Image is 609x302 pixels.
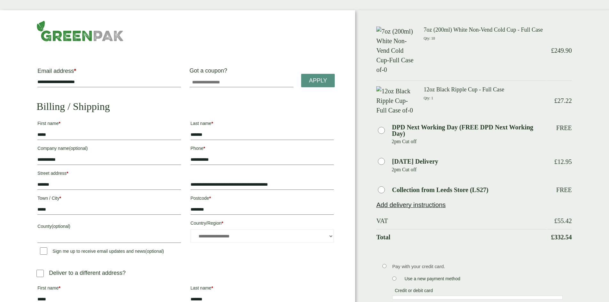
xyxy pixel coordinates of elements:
span: Apply [309,77,327,84]
span: (optional) [69,146,88,151]
label: Collection from Leeds Store (LS27) [392,187,488,193]
abbr: required [222,221,223,226]
h3: 12oz Black Ripple Cup - Full Case [424,86,546,93]
label: Last name [191,119,334,130]
bdi: 12.95 [554,158,572,165]
span: (optional) [52,224,70,229]
abbr: required [59,196,61,201]
label: First name [37,119,181,130]
label: Company name [37,144,181,155]
abbr: required [66,171,68,176]
label: County [37,222,181,233]
label: First name [37,283,181,294]
input: Sign me up to receive email updates and news(optional) [40,247,47,255]
label: Credit or debit card [392,288,435,295]
abbr: required [203,146,205,151]
p: Free [556,124,572,132]
small: Qty: 10 [424,36,435,41]
a: Apply [301,74,335,88]
label: Country/Region [191,219,334,229]
a: Add delivery instructions [376,201,446,208]
img: 12oz Black Ripple Cup-Full Case of-0 [376,86,416,115]
label: Email address [37,68,181,77]
bdi: 249.90 [551,47,572,54]
label: Street address [37,169,181,180]
span: £ [554,97,558,104]
abbr: required [74,68,76,74]
abbr: required [211,285,213,290]
p: 2pm Cut off [392,137,546,146]
abbr: required [209,196,211,201]
label: [DATE] Delivery [392,158,438,165]
h3: 7oz (200ml) White Non-Vend Cold Cup - Full Case [424,27,546,34]
bdi: 27.22 [554,97,572,104]
th: Total [376,229,546,245]
img: GreenPak Supplies [36,20,124,42]
span: (optional) [145,249,164,254]
bdi: 332.54 [551,234,572,241]
label: Postcode [191,194,334,205]
p: Free [556,186,572,194]
span: £ [551,234,554,241]
small: Qty: 1 [424,96,433,100]
label: Got a coupon? [190,67,230,77]
p: Deliver to a different address? [49,269,126,277]
label: Last name [191,283,334,294]
img: 7oz (200ml) White Non-Vend Cold Cup-Full Case of-0 [376,27,416,74]
span: £ [551,47,554,54]
abbr: required [59,285,60,290]
label: Sign me up to receive email updates and news [37,249,167,256]
label: DPD Next Working Day (FREE DPD Next Working Day) [392,124,547,137]
span: £ [554,217,558,224]
abbr: required [211,121,213,126]
abbr: required [59,121,60,126]
label: Town / City [37,194,181,205]
span: £ [554,158,558,165]
label: Use a new payment method [402,276,463,283]
label: Phone [191,144,334,155]
bdi: 55.42 [554,217,572,224]
h2: Billing / Shipping [36,100,335,112]
th: VAT [376,213,546,228]
p: Pay with your credit card. [392,263,563,270]
p: 2pm Cut off [392,165,546,174]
